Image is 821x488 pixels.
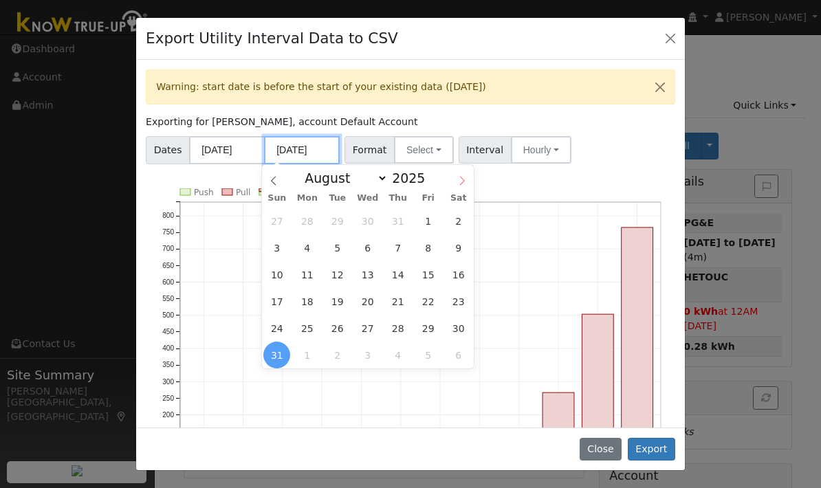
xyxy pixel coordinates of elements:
span: August 11, 2025 [294,261,320,288]
span: Wed [353,194,383,203]
span: Tue [322,194,353,203]
span: August 3, 2025 [263,234,290,261]
rect: onclick="" [582,314,614,481]
rect: onclick="" [622,228,654,482]
span: August 27, 2025 [354,315,381,342]
span: September 3, 2025 [354,342,381,368]
span: August 22, 2025 [415,288,441,315]
span: Sun [262,194,292,203]
span: August 14, 2025 [384,261,411,288]
span: August 19, 2025 [324,288,351,315]
span: August 17, 2025 [263,288,290,315]
span: August 2, 2025 [445,208,472,234]
span: September 5, 2025 [415,342,441,368]
div: Warning: start date is before the start of your existing data ([DATE]) [146,69,675,104]
text: 550 [162,295,174,302]
span: Mon [292,194,322,203]
span: August 15, 2025 [415,261,441,288]
button: Close [646,70,675,104]
select: Month [298,170,388,186]
text: Push [194,188,214,197]
span: September 6, 2025 [445,342,472,368]
span: Thu [383,194,413,203]
span: August 5, 2025 [324,234,351,261]
span: Dates [146,136,190,164]
button: Export [628,438,675,461]
span: August 30, 2025 [445,315,472,342]
text: 450 [162,328,174,335]
button: Select [394,136,454,164]
span: August 24, 2025 [263,315,290,342]
text: 750 [162,228,174,236]
span: August 8, 2025 [415,234,441,261]
span: September 1, 2025 [294,342,320,368]
span: August 23, 2025 [445,288,472,315]
span: August 9, 2025 [445,234,472,261]
span: August 29, 2025 [415,315,441,342]
text: 200 [162,411,174,419]
span: August 7, 2025 [384,234,411,261]
text: 350 [162,361,174,368]
span: August 20, 2025 [354,288,381,315]
span: August 28, 2025 [384,315,411,342]
span: August 16, 2025 [445,261,472,288]
span: August 1, 2025 [415,208,441,234]
span: August 4, 2025 [294,234,320,261]
span: August 31, 2025 [263,342,290,368]
label: Exporting for [PERSON_NAME], account Default Account [146,115,417,129]
text: 400 [162,344,174,352]
span: Format [344,136,395,164]
rect: onclick="" [543,392,575,481]
text: 250 [162,395,174,402]
text: 300 [162,378,174,386]
span: September 4, 2025 [384,342,411,368]
text: 600 [162,278,174,286]
span: August 6, 2025 [354,234,381,261]
text: 500 [162,311,174,319]
span: July 29, 2025 [324,208,351,234]
span: Fri [413,194,444,203]
span: July 30, 2025 [354,208,381,234]
span: September 2, 2025 [324,342,351,368]
span: July 28, 2025 [294,208,320,234]
button: Close [661,29,680,48]
span: Interval [459,136,512,164]
span: August 21, 2025 [384,288,411,315]
span: July 27, 2025 [263,208,290,234]
span: August 12, 2025 [324,261,351,288]
h4: Export Utility Interval Data to CSV [146,27,398,49]
text: 700 [162,245,174,252]
input: Year [388,170,437,186]
text: Pull [236,188,250,197]
button: Close [580,438,622,461]
span: August 10, 2025 [263,261,290,288]
span: August 18, 2025 [294,288,320,315]
text: 800 [162,212,174,219]
span: August 26, 2025 [324,315,351,342]
text: 650 [162,261,174,269]
span: August 25, 2025 [294,315,320,342]
span: July 31, 2025 [384,208,411,234]
button: Hourly [511,136,571,164]
span: Sat [444,194,474,203]
span: August 13, 2025 [354,261,381,288]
